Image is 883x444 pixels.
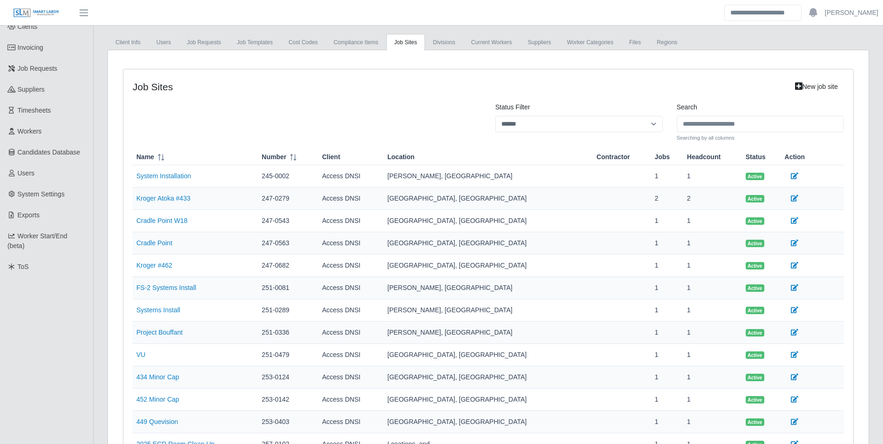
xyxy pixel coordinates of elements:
[654,152,670,162] span: Jobs
[746,374,764,381] span: Active
[258,188,318,210] td: 247-0279
[326,34,386,51] a: Compliance Items
[108,34,148,51] a: Client Info
[318,255,384,277] td: Access DNSI
[746,240,764,247] span: Active
[651,322,683,344] td: 1
[318,299,384,322] td: Access DNSI
[318,165,384,188] td: Access DNSI
[384,366,593,389] td: [GEOGRAPHIC_DATA], [GEOGRAPHIC_DATA]
[384,210,593,232] td: [GEOGRAPHIC_DATA], [GEOGRAPHIC_DATA]
[651,366,683,389] td: 1
[13,8,60,18] img: SLM Logo
[258,232,318,255] td: 247-0563
[651,210,683,232] td: 1
[148,34,179,51] a: Users
[258,344,318,366] td: 251-0479
[281,34,326,51] a: cost codes
[559,34,621,51] a: Worker Categories
[384,255,593,277] td: [GEOGRAPHIC_DATA], [GEOGRAPHIC_DATA]
[18,65,58,72] span: Job Requests
[384,389,593,411] td: [GEOGRAPHIC_DATA], [GEOGRAPHIC_DATA]
[136,351,145,358] a: VU
[133,81,663,93] h4: job sites
[386,34,425,51] a: job sites
[384,322,593,344] td: [PERSON_NAME], [GEOGRAPHIC_DATA]
[746,284,764,292] span: Active
[136,217,188,224] a: Cradle Point W18
[683,232,742,255] td: 1
[687,152,721,162] span: Headcount
[318,344,384,366] td: Access DNSI
[746,307,764,314] span: Active
[597,152,630,162] span: Contractor
[384,277,593,299] td: [PERSON_NAME], [GEOGRAPHIC_DATA]
[387,152,414,162] span: Location
[651,255,683,277] td: 1
[746,396,764,404] span: Active
[651,232,683,255] td: 1
[384,299,593,322] td: [PERSON_NAME], [GEOGRAPHIC_DATA]
[318,232,384,255] td: Access DNSI
[683,366,742,389] td: 1
[136,172,191,180] a: System Installation
[683,322,742,344] td: 1
[746,195,764,202] span: Active
[746,152,766,162] span: Status
[18,86,45,93] span: Suppliers
[18,169,35,177] span: Users
[746,173,764,180] span: Active
[746,418,764,426] span: Active
[258,165,318,188] td: 245-0002
[318,188,384,210] td: Access DNSI
[136,262,172,269] a: Kroger #462
[136,239,172,247] a: Cradle Point
[683,389,742,411] td: 1
[258,411,318,433] td: 253-0403
[384,411,593,433] td: [GEOGRAPHIC_DATA], [GEOGRAPHIC_DATA]
[7,232,67,249] span: Worker Start/End (beta)
[258,255,318,277] td: 247-0682
[495,102,530,112] label: Status Filter
[318,210,384,232] td: Access DNSI
[789,79,844,95] a: New job site
[746,217,764,225] span: Active
[258,210,318,232] td: 247-0543
[18,148,81,156] span: Candidates Database
[262,152,286,162] span: Number
[683,165,742,188] td: 1
[724,5,802,21] input: Search
[425,34,463,51] a: Divisions
[384,188,593,210] td: [GEOGRAPHIC_DATA], [GEOGRAPHIC_DATA]
[322,152,340,162] span: Client
[683,188,742,210] td: 2
[258,389,318,411] td: 253-0142
[384,165,593,188] td: [PERSON_NAME], [GEOGRAPHIC_DATA]
[683,299,742,322] td: 1
[463,34,520,51] a: Current Workers
[651,344,683,366] td: 1
[18,107,51,114] span: Timesheets
[520,34,559,51] a: Suppliers
[136,396,179,403] a: 452 Minor Cap
[318,389,384,411] td: Access DNSI
[258,277,318,299] td: 251-0081
[136,284,196,291] a: FS-2 Systems Install
[318,277,384,299] td: Access DNSI
[649,34,685,51] a: Regions
[746,329,764,336] span: Active
[683,210,742,232] td: 1
[136,373,179,381] a: 434 Minor Cap
[746,351,764,359] span: Active
[683,344,742,366] td: 1
[384,232,593,255] td: [GEOGRAPHIC_DATA], [GEOGRAPHIC_DATA]
[258,322,318,344] td: 251-0336
[677,102,697,112] label: Search
[318,366,384,389] td: Access DNSI
[621,34,649,51] a: Files
[18,263,29,270] span: ToS
[651,277,683,299] td: 1
[683,411,742,433] td: 1
[785,152,805,162] span: Action
[258,366,318,389] td: 253-0124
